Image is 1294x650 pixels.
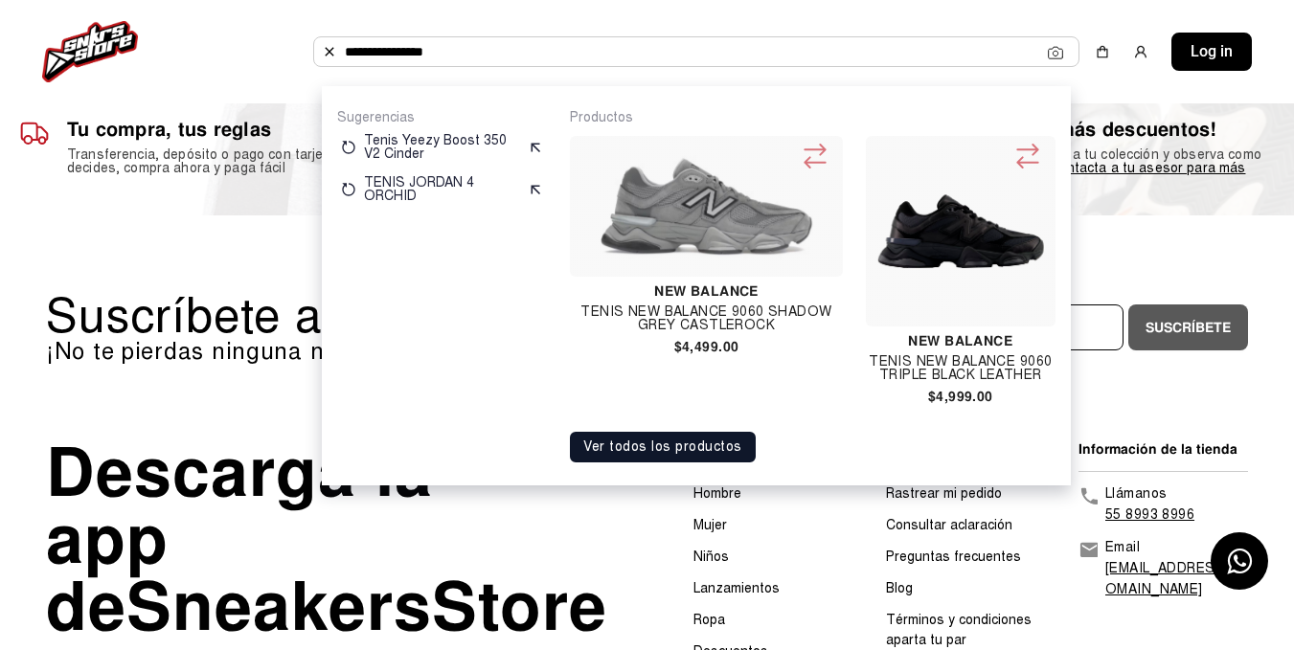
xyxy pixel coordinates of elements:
h4: $4,999.00 [866,390,1056,403]
h4: TENIS NEW BALANCE 9060 SHADOW GREY CASTLEROCK [570,305,842,332]
img: user [1133,44,1148,59]
p: [EMAIL_ADDRESS][DOMAIN_NAME] [1105,558,1248,600]
p: Sugerencias [337,109,547,126]
a: Términos y condiciones aparta tu par [886,612,1032,648]
a: Niños [693,549,729,565]
img: restart.svg [341,140,356,155]
h4: TENIS NEW BALANCE 9060 TRIPLE BLACK LEATHER [866,355,1056,382]
a: Contacta a tu asesor para más información [942,160,1245,190]
p: ¡No te pierdas ninguna novedad de Sneakerstore! [46,340,647,363]
h1: ¡Más pares, más descuentos! [942,118,1275,141]
a: Rastrear mi pedido [886,485,1002,502]
p: Email [1105,537,1248,558]
p: Tenis Yeezy Boost 350 V2 Cinder [364,134,520,161]
span: Log in [1191,40,1233,63]
h4: $4,499.00 [570,340,842,353]
img: TENIS NEW BALANCE 9060 TRIPLE BLACK LEATHER [874,144,1048,318]
a: Ropa [693,612,725,628]
h4: New Balance [866,334,1056,347]
a: Mujer [693,517,727,533]
a: Lanzamientos [693,580,780,596]
h4: New Balance [570,284,842,298]
img: Cámara [1048,45,1063,60]
img: TENIS NEW BALANCE 9060 SHADOW GREY CASTLEROCK [578,147,834,266]
a: Email[EMAIL_ADDRESS][DOMAIN_NAME] [1078,537,1248,600]
h2: Transferencia, depósito o pago con tarjeta...Tú decides, compra ahora y paga fácil [67,148,399,175]
a: Preguntas frecuentes [886,549,1021,565]
img: Buscar [322,44,337,59]
p: Suscríbete ahora [46,292,647,340]
a: Hombre [693,485,741,502]
a: 55 8993 8996 [1105,506,1194,523]
a: Llámanos55 8993 8996 [1078,483,1248,526]
p: Llámanos [1105,483,1194,504]
li: Información de la tienda [1078,439,1248,459]
a: Consultar aclaración [886,517,1012,533]
p: TENIS JORDAN 4 ORCHID [364,176,520,203]
img: suggest.svg [528,182,543,197]
img: logo [42,21,138,82]
h1: Tu compra, tus reglas [67,118,399,141]
a: Blog [886,580,913,596]
div: Descarga la app de Store [46,439,477,640]
img: suggest.svg [528,140,543,155]
h2: Lleva más de un par a tu colección y observa como bajan los precios [942,148,1275,189]
img: restart.svg [341,182,356,197]
img: shopping [1095,44,1110,59]
p: Productos [570,109,1056,126]
button: Suscríbete [1128,304,1248,350]
button: Ver todos los productos [570,432,756,462]
span: Sneakers [126,564,432,650]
